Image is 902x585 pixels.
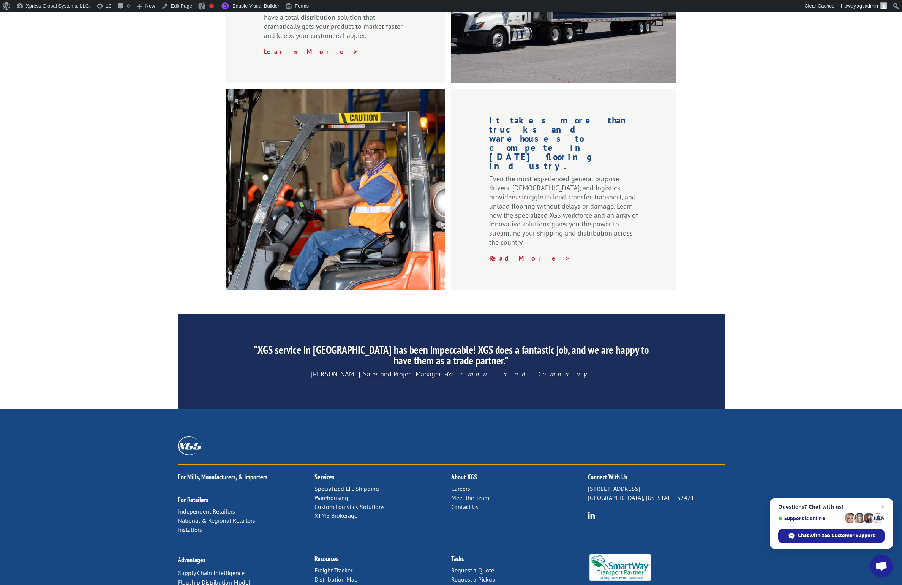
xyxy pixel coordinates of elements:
[178,473,267,481] a: For Mills, Manufacturers, & Importers
[451,576,496,583] a: Request a Pickup
[178,526,202,533] a: Installers
[857,3,878,9] span: xgsadmin
[314,566,352,574] a: Freight Tracker
[178,517,255,524] a: National & Regional Retailers
[451,494,489,501] a: Meet the Team
[588,512,595,519] img: group-6
[264,47,359,56] a: Learn More >
[588,474,725,484] h2: Connect With Us
[311,370,591,378] span: [PERSON_NAME], Sales and Project Manager -
[489,116,638,174] h1: It takes more than trucks and warehouses to compete in [DATE] flooring industry.
[489,254,570,262] a: Read More >
[489,174,638,253] p: Even the most experienced general purpose drivers, [DEMOGRAPHIC_DATA], and logistics providers st...
[314,576,358,583] a: Distribution Map
[870,555,893,577] a: Open chat
[209,4,214,8] div: Focus keyphrase not set
[314,485,379,492] a: Specialized LTL Shipping
[451,566,494,574] a: Request a Quote
[447,370,591,378] em: Garmon and Company
[314,512,357,519] a: XTMS Brokerage
[178,555,205,564] a: Advantages
[178,508,235,515] a: Independent Retailers
[314,503,385,511] a: Custom Logistics Solutions
[178,569,245,577] a: Supply Chain Intelligence
[314,494,348,501] a: Warehousing
[778,529,885,543] span: Chat with XGS Customer Support
[778,515,842,521] span: Support is online
[314,473,334,481] a: Services
[451,485,470,492] a: Careers
[451,503,479,511] a: Contact Us
[798,532,875,539] span: Chat with XGS Customer Support
[588,554,653,581] img: Smartway_Logo
[314,554,338,563] a: Resources
[451,555,588,566] h2: Tasks
[778,504,885,510] span: Questions? Chat with us!
[178,436,202,455] img: XGS_Logos_ALL_2024_All_White
[588,484,725,503] p: [STREET_ADDRESS] [GEOGRAPHIC_DATA], [US_STATE] 37421
[249,345,653,370] h2: "XGS service in [GEOGRAPHIC_DATA] has been impeccable! XGS does a fantastic job, and we are happy...
[451,473,477,481] a: About XGS
[178,495,208,504] a: For Retailers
